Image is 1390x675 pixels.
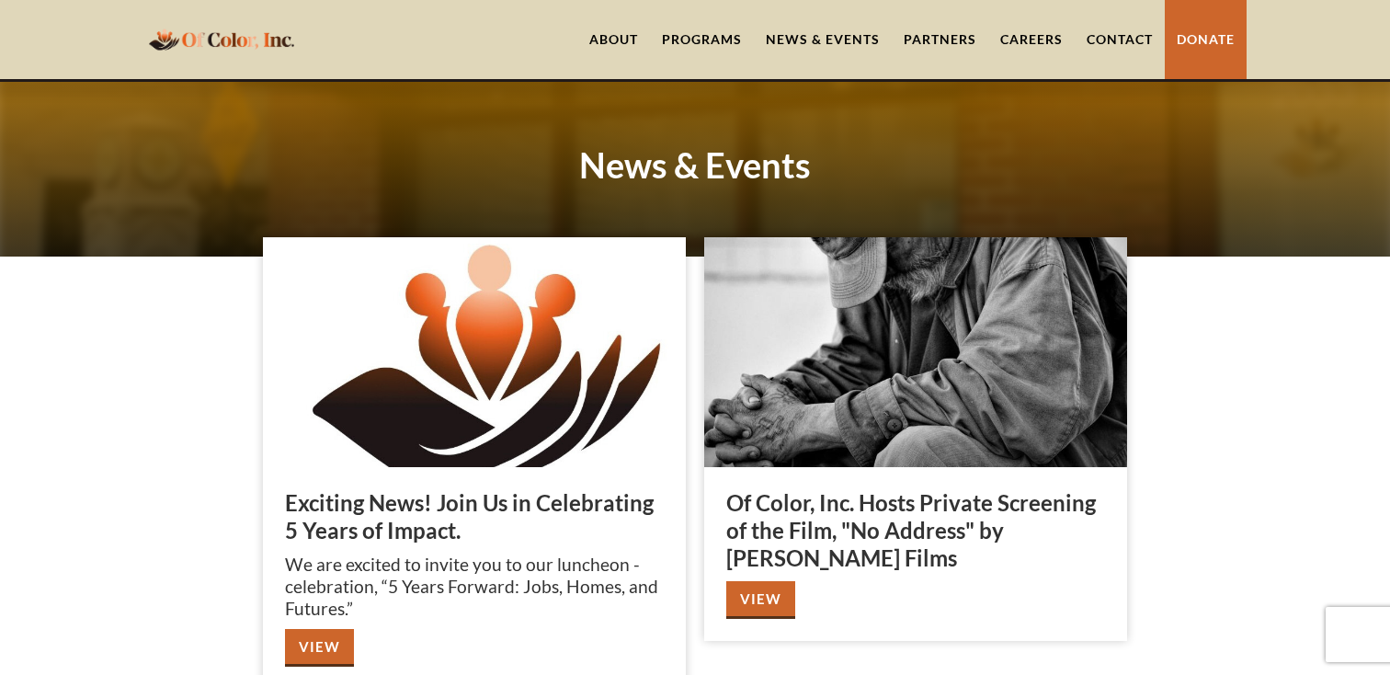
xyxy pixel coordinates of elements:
[704,237,1127,467] img: Of Color, Inc. Hosts Private Screening of the Film, "No Address" by Robert Craig Films
[285,629,354,667] a: View
[285,489,664,544] h3: Exciting News! Join Us in Celebrating 5 Years of Impact.
[579,143,811,186] strong: News & Events
[143,17,300,61] a: home
[263,237,686,467] img: Exciting News! Join Us in Celebrating 5 Years of Impact.
[726,489,1105,572] h3: Of Color, Inc. Hosts Private Screening of the Film, "No Address" by [PERSON_NAME] Films
[285,554,664,620] p: We are excited to invite you to our luncheon - celebration, “5 Years Forward: Jobs, Homes, and Fu...
[726,581,795,619] a: View
[662,30,742,49] div: Programs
